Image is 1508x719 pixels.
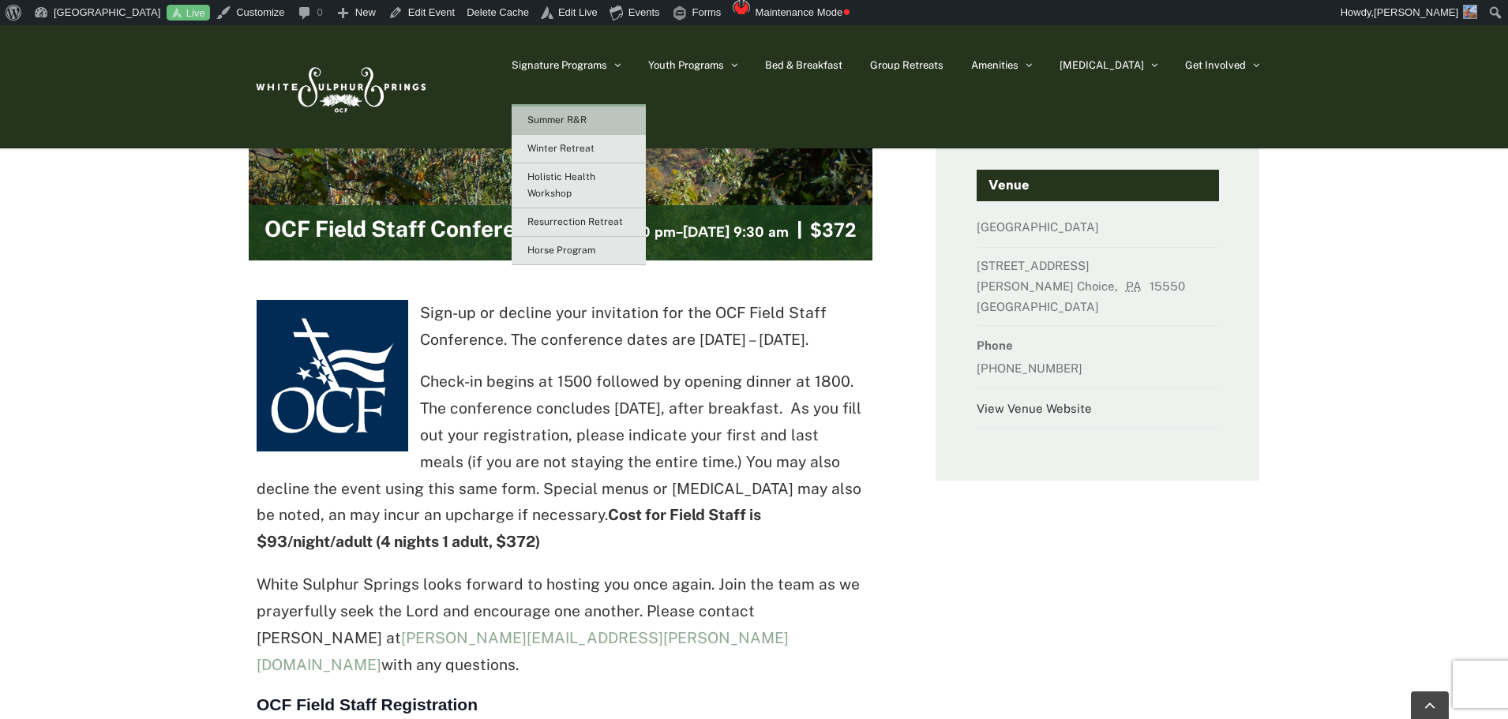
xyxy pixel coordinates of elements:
[1463,5,1477,19] img: SusannePappal-66x66.jpg
[1150,279,1190,293] span: 15550
[512,25,621,104] a: Signature Programs
[1060,60,1144,70] span: [MEDICAL_DATA]
[1185,60,1246,70] span: Get Involved
[527,114,587,125] span: Summer R&R
[648,25,737,104] a: Youth Programs
[527,245,595,256] span: Horse Program
[1374,6,1458,18] span: [PERSON_NAME]
[257,571,865,678] p: White Sulphur Springs looks forward to hosting you once again. Join the team as we prayerfully se...
[512,25,1259,104] nav: Main Menu Sticky
[810,219,857,241] span: $372
[527,171,595,199] span: Holistic Health Workshop
[249,50,430,124] img: White Sulphur Springs Logo
[527,143,595,154] span: Winter Retreat
[765,60,842,70] span: Bed & Breakfast
[1185,25,1259,104] a: Get Involved
[977,357,1219,388] dd: [PHONE_NUMBER]
[527,216,623,227] span: Resurrection Retreat
[977,215,1219,247] dd: [GEOGRAPHIC_DATA]
[257,694,865,715] h3: OCF Field Staff Registration
[977,300,1104,313] span: [GEOGRAPHIC_DATA]
[1060,25,1157,104] a: [MEDICAL_DATA]
[683,223,789,241] span: [DATE] 9:30 am
[870,25,943,104] a: Group Retreats
[264,217,553,249] h2: OCF Field Staff Conference
[257,629,789,673] a: [PERSON_NAME][EMAIL_ADDRESS][PERSON_NAME][DOMAIN_NAME]
[789,219,810,241] span: |
[870,60,943,70] span: Group Retreats
[977,334,1219,357] dt: Phone
[648,60,724,70] span: Youth Programs
[512,163,646,208] a: Holistic Health Workshop
[977,279,1115,293] span: [PERSON_NAME] Choice
[971,25,1032,104] a: Amenities
[977,259,1090,272] span: [STREET_ADDRESS]
[257,300,865,354] p: Sign-up or decline your invitation for the OCF Field Staff Conference. The conference dates are [...
[257,369,865,556] p: Check-in begins at 1500 followed by opening dinner at 1800. The conference concludes [DATE], afte...
[1126,279,1146,293] abbr: Pennsylvania
[977,170,1219,201] h4: Venue
[971,60,1018,70] span: Amenities
[512,60,607,70] span: Signature Programs
[512,208,646,237] a: Resurrection Retreat
[1115,279,1123,293] span: ,
[977,402,1092,415] a: View Venue Website
[512,107,646,135] a: Summer R&R
[512,135,646,163] a: Winter Retreat
[568,222,789,243] h3: -
[167,5,210,21] a: Live
[765,25,842,104] a: Bed & Breakfast
[512,237,646,265] a: Horse Program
